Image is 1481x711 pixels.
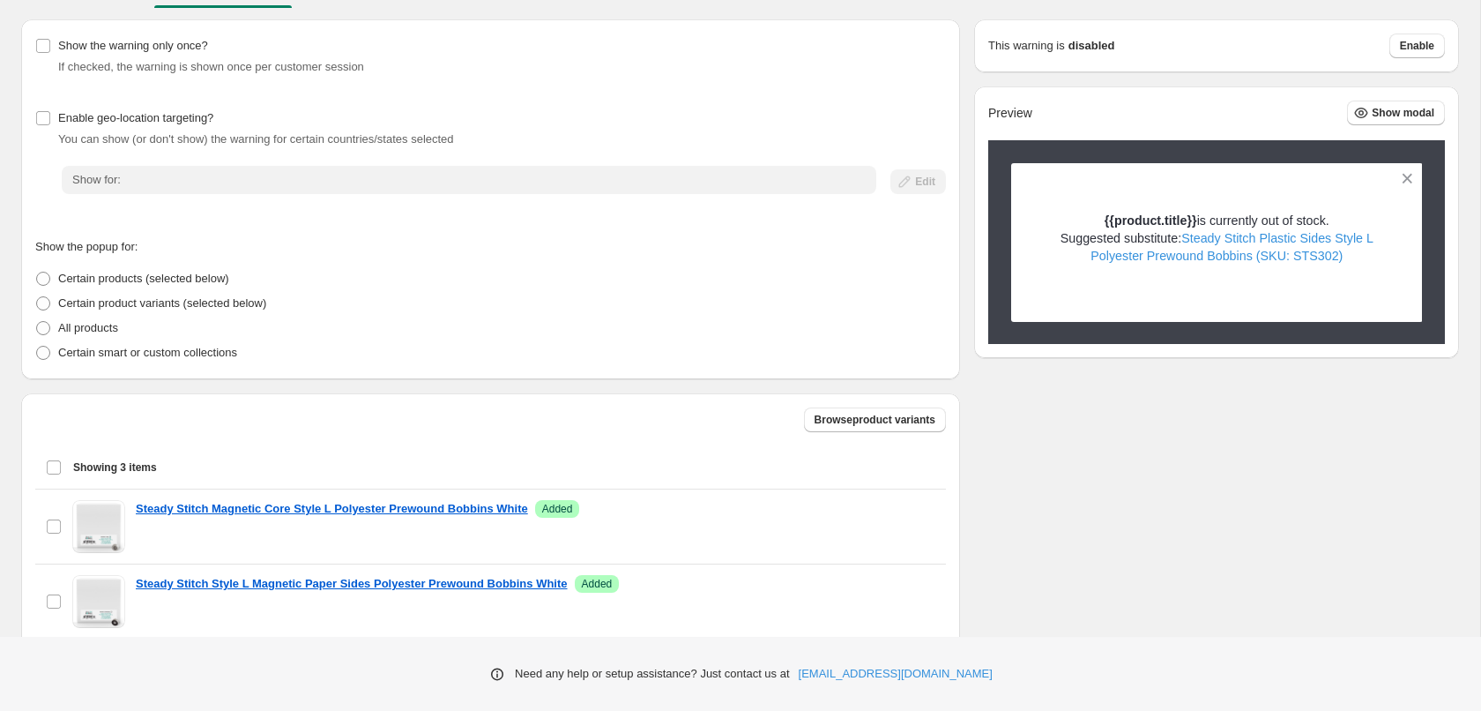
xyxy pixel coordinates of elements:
button: Browseproduct variants [804,408,946,432]
p: All products [58,319,118,337]
span: Show for: [72,173,121,186]
span: Certain products (selected below) [58,272,229,285]
p: Suggested substitute: [1042,229,1392,265]
p: is currently out of stock. [1042,212,1392,229]
span: Certain product variants (selected below) [58,296,266,310]
button: Enable [1389,34,1445,58]
p: Certain smart or custom collections [58,344,237,362]
p: This warning is [988,37,1065,55]
span: You can show (or don't show) the warning for certain countries/states selected [58,132,454,146]
img: Steady Stitch Style L Magnetic Paper Sides Polyester Prewound Bobbins White [72,575,125,628]
a: Steady Stitch Style L Magnetic Paper Sides Polyester Prewound Bobbins White [136,575,568,593]
span: Show the warning only once? [58,39,208,52]
strong: {{product.title}} [1105,213,1197,228]
a: Steady Stitch Plastic Sides Style L Polyester Prewound Bobbins (SKU: STS302) [1090,231,1373,263]
span: Showing 3 items [73,460,157,475]
img: Steady Stitch Magnetic Core Style L Polyester Prewound Bobbins White [72,500,125,553]
span: Show modal [1372,106,1434,120]
span: Added [542,502,573,516]
strong: disabled [1068,37,1115,55]
button: Show modal [1347,101,1445,125]
h2: Preview [988,106,1032,121]
span: Browse product variants [815,413,935,427]
span: If checked, the warning is shown once per customer session [58,60,364,73]
span: Enable geo-location targeting? [58,111,213,124]
span: Added [582,577,613,591]
a: Steady Stitch Magnetic Core Style L Polyester Prewound Bobbins White [136,500,528,518]
a: [EMAIL_ADDRESS][DOMAIN_NAME] [799,665,993,683]
span: Show the popup for: [35,240,138,253]
span: Enable [1400,39,1434,53]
